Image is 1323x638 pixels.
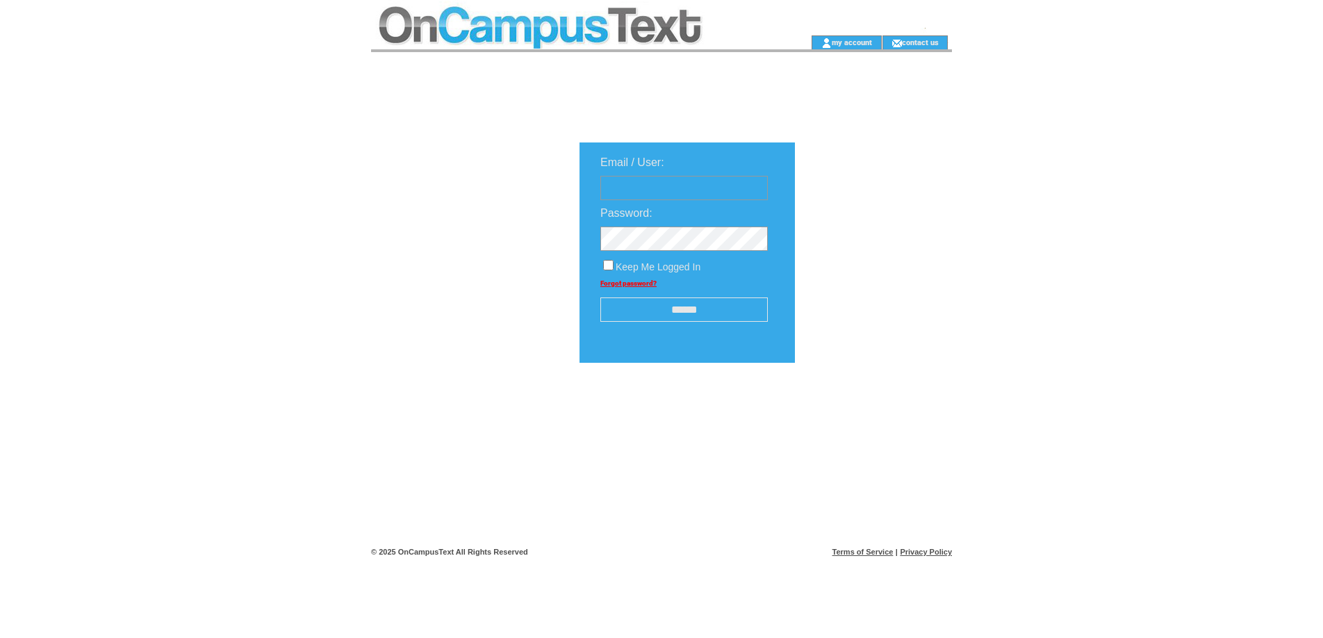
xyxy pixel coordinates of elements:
[832,548,894,556] a: Terms of Service
[371,548,528,556] span: © 2025 OnCampusText All Rights Reserved
[896,548,898,556] span: |
[600,156,664,168] span: Email / User:
[832,38,872,47] a: my account
[600,279,657,287] a: Forgot password?
[600,207,652,219] span: Password:
[821,38,832,49] img: account_icon.gif
[616,261,700,272] span: Keep Me Logged In
[835,398,905,415] img: transparent.png
[900,548,952,556] a: Privacy Policy
[902,38,939,47] a: contact us
[891,38,902,49] img: contact_us_icon.gif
